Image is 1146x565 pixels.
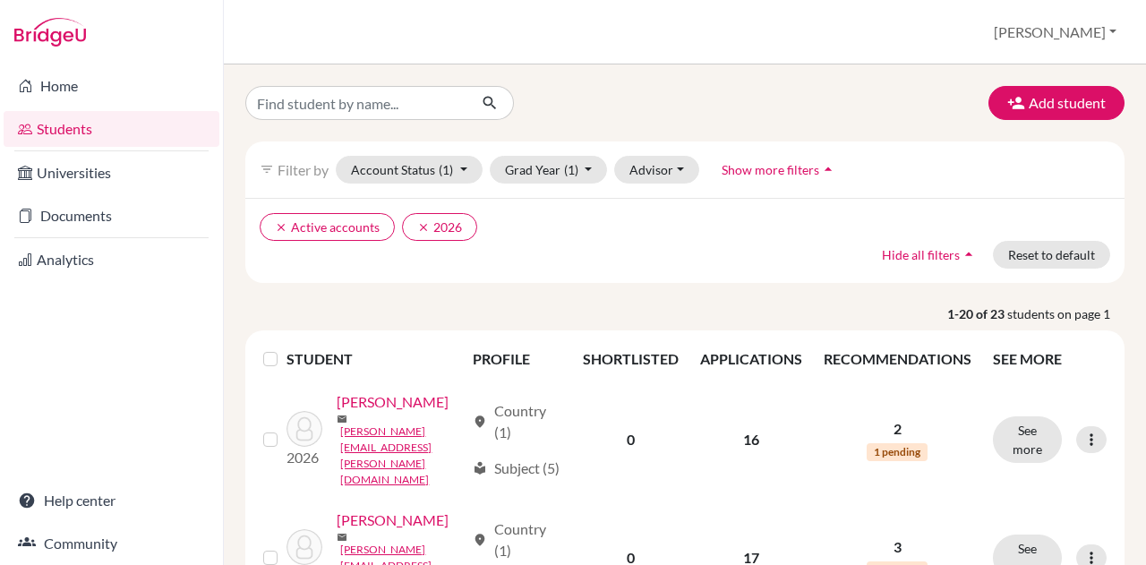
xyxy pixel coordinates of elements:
button: Reset to default [993,241,1110,269]
input: Find student by name... [245,86,467,120]
p: 3 [824,536,971,558]
span: location_on [473,533,487,547]
span: mail [337,414,347,424]
td: 16 [689,381,813,499]
span: Show more filters [722,162,819,177]
th: RECOMMENDATIONS [813,338,982,381]
a: Community [4,526,219,561]
a: [PERSON_NAME] [337,509,449,531]
img: Atzbach, Amelia [286,529,322,565]
button: Add student [988,86,1125,120]
a: Help center [4,483,219,518]
span: local_library [473,461,487,475]
button: Grad Year(1) [490,156,608,184]
i: filter_list [260,162,274,176]
button: clear2026 [402,213,477,241]
button: clearActive accounts [260,213,395,241]
span: Hide all filters [882,247,960,262]
span: location_on [473,415,487,429]
button: [PERSON_NAME] [986,15,1125,49]
a: Students [4,111,219,147]
img: Bridge-U [14,18,86,47]
div: Country (1) [473,518,561,561]
div: Subject (5) [473,458,560,479]
a: Documents [4,198,219,234]
a: [PERSON_NAME][EMAIL_ADDRESS][PERSON_NAME][DOMAIN_NAME] [340,424,464,488]
span: students on page 1 [1007,304,1125,323]
p: 2026 [286,447,322,468]
th: STUDENT [286,338,461,381]
th: SEE MORE [982,338,1117,381]
span: mail [337,532,347,543]
a: Home [4,68,219,104]
button: Hide all filtersarrow_drop_up [867,241,993,269]
strong: 1-20 of 23 [947,304,1007,323]
button: See more [993,416,1062,463]
button: Account Status(1) [336,156,483,184]
span: Filter by [278,161,329,178]
th: SHORTLISTED [572,338,689,381]
img: Alwani, Krish [286,411,322,447]
button: Advisor [614,156,699,184]
a: [PERSON_NAME] [337,391,449,413]
i: arrow_drop_up [960,245,978,263]
p: 2 [824,418,971,440]
div: Country (1) [473,400,561,443]
i: clear [275,221,287,234]
span: 1 pending [867,443,928,461]
td: 0 [572,381,689,499]
th: PROFILE [462,338,572,381]
th: APPLICATIONS [689,338,813,381]
span: (1) [564,162,578,177]
a: Analytics [4,242,219,278]
button: Show more filtersarrow_drop_up [706,156,852,184]
i: clear [417,221,430,234]
a: Universities [4,155,219,191]
i: arrow_drop_up [819,160,837,178]
span: (1) [439,162,453,177]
